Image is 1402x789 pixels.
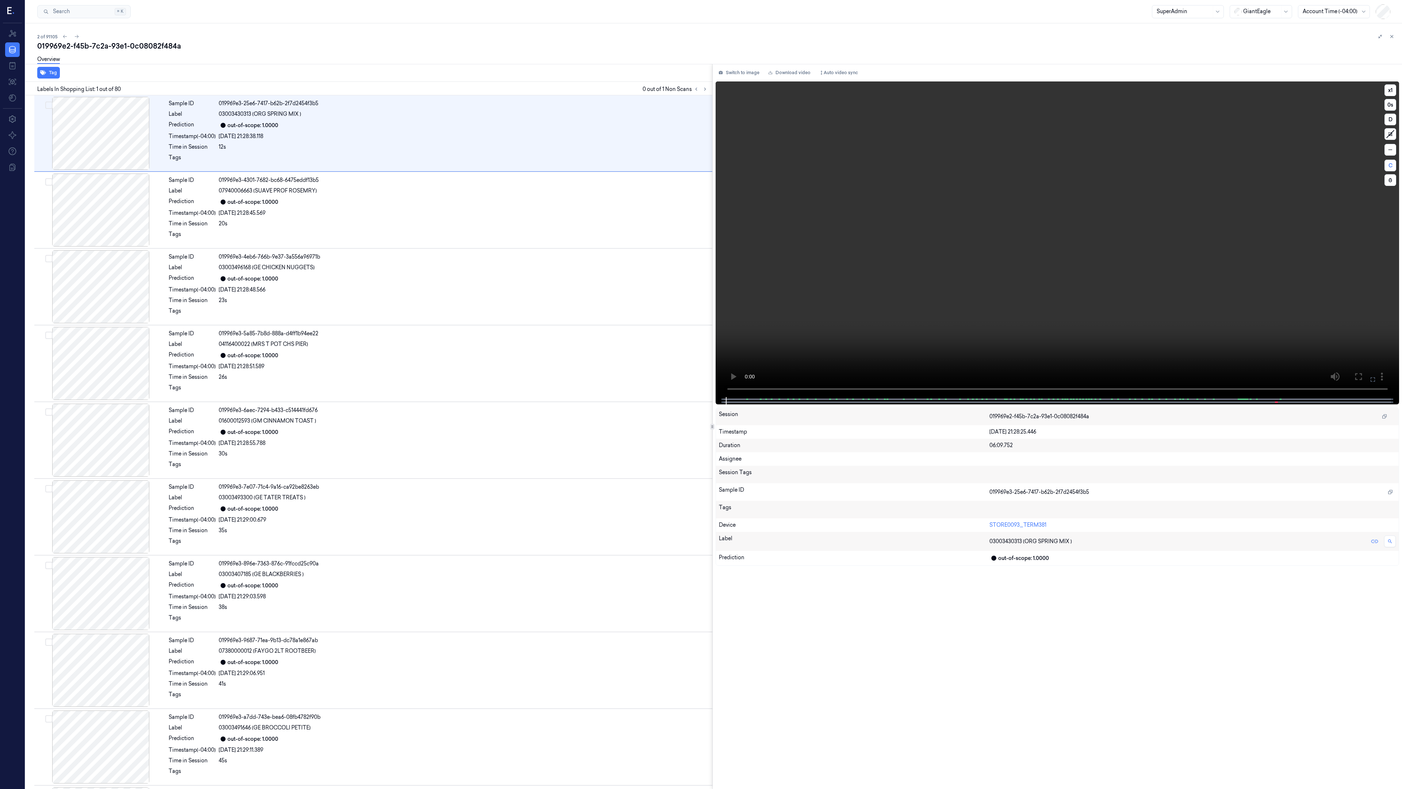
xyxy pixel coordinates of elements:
[227,352,278,359] div: out-of-scope: 1.0000
[169,307,216,319] div: Tags
[227,735,278,743] div: out-of-scope: 1.0000
[169,198,216,206] div: Prediction
[219,220,708,228] div: 20s
[169,330,216,338] div: Sample ID
[169,187,216,195] div: Label
[169,209,216,217] div: Timestamp (-04:00)
[219,494,306,502] span: 03003493300 (GE TATER TREATS )
[816,67,861,79] button: Auto video sync
[719,411,990,422] div: Session
[219,176,708,184] div: 019969e3-4301-7682-bc68-6475eddf13b5
[219,253,708,261] div: 019969e3-4eb6-766b-9e37-3a556a96971b
[169,417,216,425] div: Label
[219,417,316,425] span: 01600012593 (GM CINNAMON TOAST )
[169,154,216,165] div: Tags
[37,56,60,64] a: Overview
[37,67,60,79] button: Tag
[45,408,53,416] button: Select row
[169,264,216,271] div: Label
[45,715,53,723] button: Select row
[169,373,216,381] div: Time in Session
[219,330,708,338] div: 019969e3-5a85-7b8d-888a-d4ff1b94ee22
[169,176,216,184] div: Sample ID
[719,521,990,529] div: Device
[219,571,304,578] span: 03003407185 (GE BLACKBERRIES )
[989,488,1089,496] span: 019969e3-25e6-7417-b62b-2f7d2454f3b5
[1384,99,1396,111] button: 0s
[169,483,216,491] div: Sample ID
[219,516,708,524] div: [DATE] 21:29:00.679
[219,373,708,381] div: 26s
[45,639,53,646] button: Select row
[169,581,216,590] div: Prediction
[169,110,216,118] div: Label
[169,614,216,626] div: Tags
[169,297,216,304] div: Time in Session
[219,724,311,732] span: 03003491646 (GE BROCCOLI PETITE)
[219,560,708,568] div: 019969e3-896e-7363-876c-91fccd25c90a
[169,100,216,107] div: Sample ID
[169,757,216,765] div: Time in Session
[989,442,1396,449] div: 06:09.752
[169,428,216,437] div: Prediction
[169,121,216,130] div: Prediction
[227,582,278,590] div: out-of-scope: 1.0000
[169,691,216,702] div: Tags
[719,554,990,563] div: Prediction
[998,554,1049,562] div: out-of-scope: 1.0000
[169,351,216,360] div: Prediction
[37,41,1396,51] div: 019969e2-f45b-7c2a-93e1-0c08082f484a
[719,486,990,498] div: Sample ID
[989,522,1046,528] a: STORE0093_TERM381
[1384,114,1396,125] button: D
[169,637,216,644] div: Sample ID
[45,562,53,569] button: Select row
[169,670,216,677] div: Timestamp (-04:00)
[169,680,216,688] div: Time in Session
[219,187,317,195] span: 07940006663 (SUAVE PROF ROSEMRY)
[169,724,216,732] div: Label
[219,286,708,294] div: [DATE] 21:28:48.566
[219,439,708,447] div: [DATE] 21:28:55.788
[719,504,990,515] div: Tags
[169,253,216,261] div: Sample ID
[219,713,708,721] div: 019969e3-a7dd-743e-bea6-08fb4782f90b
[169,504,216,513] div: Prediction
[219,637,708,644] div: 019969e3-9687-71ea-9b13-dc78a1e867ab
[719,455,1396,463] div: Assignee
[227,198,278,206] div: out-of-scope: 1.0000
[169,516,216,524] div: Timestamp (-04:00)
[219,110,301,118] span: 03003430313 (ORG SPRING MIX )
[169,439,216,447] div: Timestamp (-04:00)
[219,209,708,217] div: [DATE] 21:28:45.569
[719,442,990,449] div: Duration
[169,220,216,228] div: Time in Session
[169,593,216,601] div: Timestamp (-04:00)
[219,143,708,151] div: 12s
[719,428,990,436] div: Timestamp
[169,461,216,472] div: Tags
[169,384,216,396] div: Tags
[169,407,216,414] div: Sample ID
[219,363,708,370] div: [DATE] 21:28:51.589
[45,255,53,262] button: Select row
[169,603,216,611] div: Time in Session
[169,713,216,721] div: Sample ID
[219,407,708,414] div: 019969e3-6aec-7294-b433-c514441fd676
[219,297,708,304] div: 23s
[219,680,708,688] div: 41s
[227,275,278,283] div: out-of-scope: 1.0000
[219,340,308,348] span: 04116400022 (MRS T POT CHS PIER)
[719,535,990,548] div: Label
[37,5,131,18] button: Search⌘K
[169,143,216,151] div: Time in Session
[227,428,278,436] div: out-of-scope: 1.0000
[169,230,216,242] div: Tags
[169,450,216,458] div: Time in Session
[169,571,216,578] div: Label
[219,757,708,765] div: 45s
[169,340,216,348] div: Label
[765,67,813,79] a: Download video
[45,178,53,186] button: Select row
[219,647,316,655] span: 07380000012 (FAYGO 2LT ROOTBEER)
